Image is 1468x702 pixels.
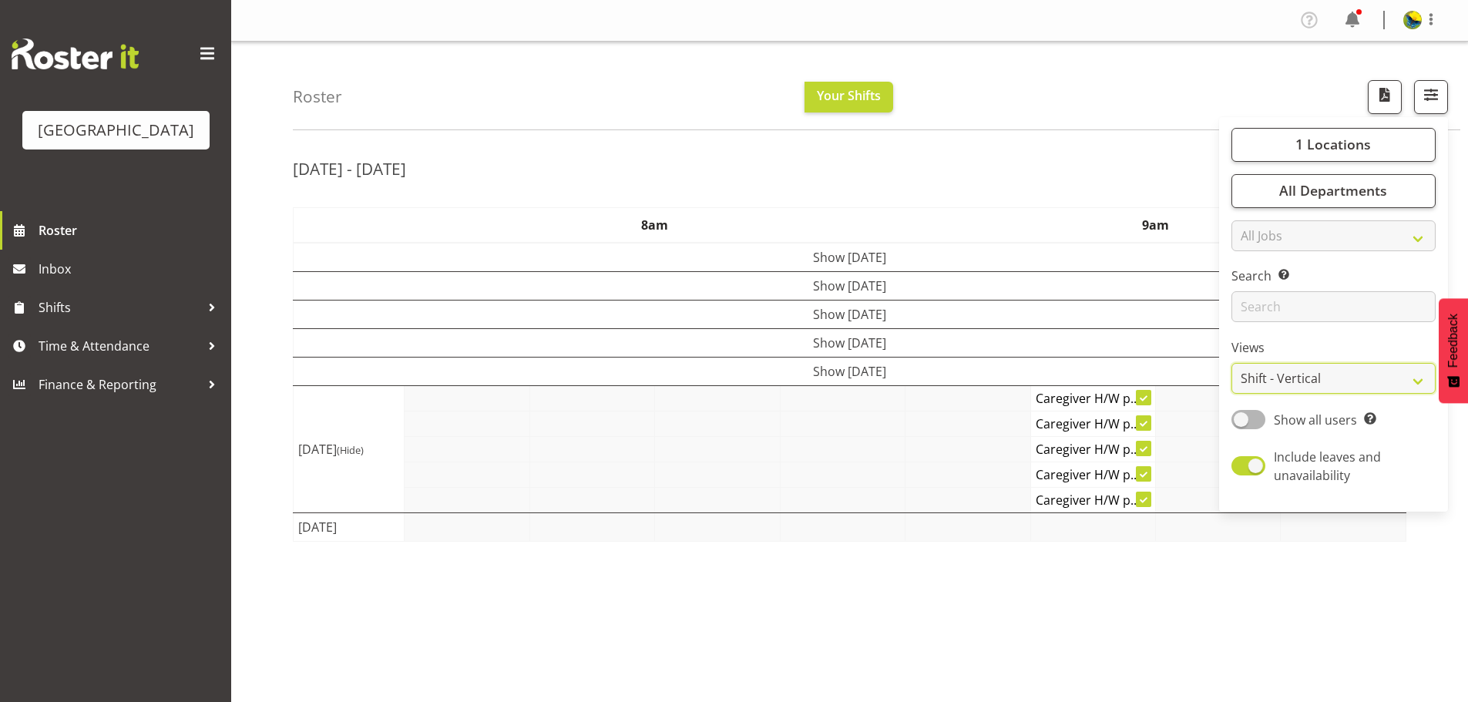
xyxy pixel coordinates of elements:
[1414,80,1448,114] button: Filter Shifts
[1231,174,1436,208] button: All Departments
[1274,411,1357,428] span: Show all users
[294,271,1406,300] td: Show [DATE]
[1231,128,1436,162] button: 1 Locations
[1403,11,1422,29] img: gemma-hall22491374b5f274993ff8414464fec47f.png
[39,257,223,280] span: Inbox
[1295,135,1371,153] span: 1 Locations
[1036,391,1151,406] h4: Caregiver H/W p...
[1279,181,1387,200] span: All Departments
[38,119,194,142] div: [GEOGRAPHIC_DATA]
[294,385,405,512] td: [DATE]
[1231,267,1436,285] label: Search
[1231,291,1436,322] input: Search
[1231,338,1436,357] label: Views
[1036,492,1151,508] h4: Caregiver H/W p...
[39,296,200,319] span: Shifts
[1446,314,1460,368] span: Feedback
[293,88,342,106] h4: Roster
[1036,416,1151,432] h4: Caregiver H/W p...
[294,328,1406,357] td: Show [DATE]
[1439,298,1468,403] button: Feedback - Show survey
[1036,442,1151,457] h4: Caregiver H/W p...
[817,87,881,104] span: Your Shifts
[294,243,1406,272] td: Show [DATE]
[12,39,139,69] img: Rosterit website logo
[39,219,223,242] span: Roster
[39,373,200,396] span: Finance & Reporting
[1036,467,1151,482] h4: Caregiver H/W p...
[294,512,405,541] td: [DATE]
[337,443,364,457] span: (Hide)
[39,334,200,358] span: Time & Attendance
[293,159,406,179] h2: [DATE] - [DATE]
[294,300,1406,328] td: Show [DATE]
[405,207,905,243] th: 8am
[905,207,1406,243] th: 9am
[1274,448,1381,484] span: Include leaves and unavailability
[805,82,893,113] button: Your Shifts
[1368,80,1402,114] button: Download a PDF of the roster according to the set date range.
[294,357,1406,385] td: Show [DATE]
